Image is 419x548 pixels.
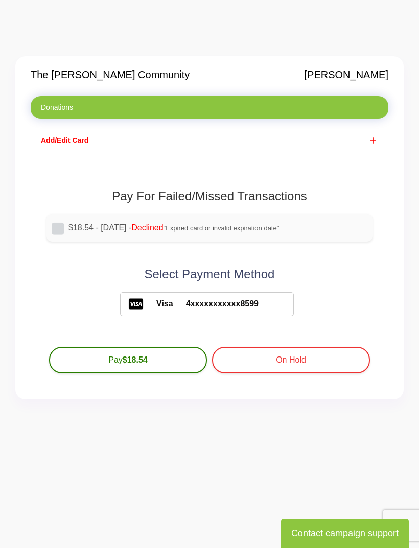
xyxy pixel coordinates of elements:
[368,135,378,146] i: add
[46,267,373,282] h2: Select Payment Method
[173,298,259,310] span: 4xxxxxxxxxxx8599
[49,347,207,373] button: Pay$18.54
[31,96,388,119] a: Donations
[164,224,280,232] span: "Expired card or invalid expiration date"
[31,68,190,81] h4: The [PERSON_NAME] Community
[31,129,388,152] a: addAdd/Edit Card
[46,189,373,204] h1: Pay For Failed/Missed Transactions
[131,223,163,232] span: Declined
[68,222,365,234] label: $18.54 - [DATE] -
[212,347,370,373] button: On Hold
[123,355,148,364] b: $18.54
[144,298,173,310] span: Visa
[305,68,388,81] h4: [PERSON_NAME]
[41,136,88,145] span: Add/Edit Card
[281,519,409,548] button: Contact campaign support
